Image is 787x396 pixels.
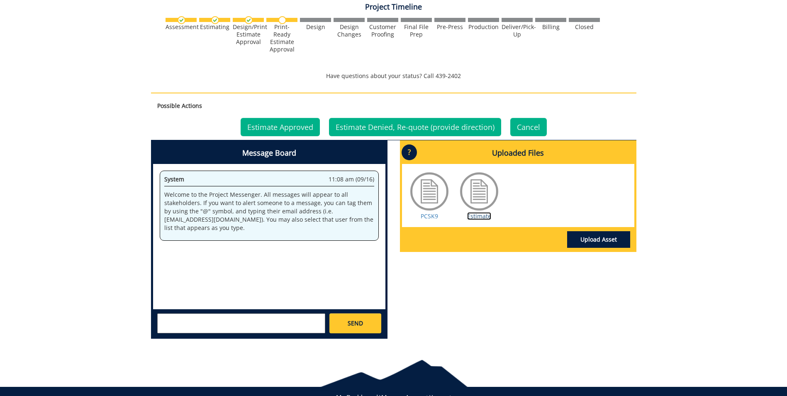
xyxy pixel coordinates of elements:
[278,16,286,24] img: no
[421,212,438,220] a: PCSK9
[233,23,264,46] div: Design/Print Estimate Approval
[434,23,465,31] div: Pre-Press
[510,118,547,136] a: Cancel
[151,3,636,11] h4: Project Timeline
[266,23,297,53] div: Print-Ready Estimate Approval
[164,175,184,183] span: System
[535,23,566,31] div: Billing
[567,231,630,248] a: Upload Asset
[468,23,499,31] div: Production
[334,23,365,38] div: Design Changes
[211,16,219,24] img: checkmark
[401,23,432,38] div: Final File Prep
[402,142,634,164] h4: Uploaded Files
[329,313,381,333] a: SEND
[157,102,202,110] strong: Possible Actions
[164,191,374,232] p: Welcome to the Project Messenger. All messages will appear to all stakeholders. If you want to al...
[157,313,325,333] textarea: messageToSend
[367,23,398,38] div: Customer Proofing
[241,118,320,136] a: Estimate Approved
[329,175,374,183] span: 11:08 am (09/16)
[300,23,331,31] div: Design
[348,319,363,328] span: SEND
[151,72,636,80] p: Have questions about your status? Call 439-2402
[569,23,600,31] div: Closed
[178,16,185,24] img: checkmark
[153,142,385,164] h4: Message Board
[245,16,253,24] img: checkmark
[502,23,533,38] div: Deliver/Pick-Up
[329,118,501,136] a: Estimate Denied, Re-quote (provide direction)
[166,23,197,31] div: Assessment
[199,23,230,31] div: Estimating
[402,144,417,160] p: ?
[467,212,491,220] a: Estimate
